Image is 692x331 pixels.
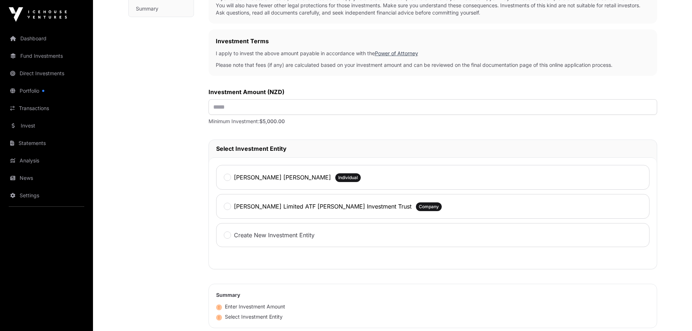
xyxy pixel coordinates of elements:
[6,48,87,64] a: Fund Investments
[234,173,331,182] label: [PERSON_NAME] [PERSON_NAME]
[6,170,87,186] a: News
[259,118,285,124] span: $5,000.00
[656,296,692,331] iframe: Chat Widget
[6,135,87,151] a: Statements
[209,118,657,125] p: Minimum Investment:
[6,65,87,81] a: Direct Investments
[216,61,650,69] p: Please note that fees (if any) are calculated based on your investment amount and can be reviewed...
[216,37,650,45] h2: Investment Terms
[216,144,649,153] h2: Select Investment Entity
[234,231,315,239] label: Create New Investment Entity
[216,303,285,310] div: Enter Investment Amount
[216,50,650,57] p: I apply to invest the above amount payable in accordance with the
[6,83,87,99] a: Portfolio
[6,153,87,169] a: Analysis
[6,31,87,47] a: Dashboard
[6,100,87,116] a: Transactions
[6,118,87,134] a: Invest
[209,88,657,96] label: Investment Amount (NZD)
[375,50,418,56] a: Power of Attorney
[216,313,283,320] div: Select Investment Entity
[9,7,67,22] img: Icehouse Ventures Logo
[6,187,87,203] a: Settings
[338,175,358,181] span: Individual
[419,204,439,210] span: Company
[234,202,412,211] label: [PERSON_NAME] Limited ATF [PERSON_NAME] Investment Trust
[216,291,649,299] h2: Summary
